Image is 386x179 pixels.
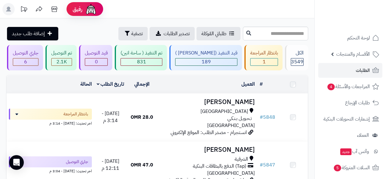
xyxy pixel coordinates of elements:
a: المراجعات والأسئلة4 [318,79,382,94]
span: انستجرام - مصدر الطلب: الموقع الإلكتروني [171,129,247,136]
span: العملاء [357,131,369,140]
a: بانتظار المراجعة 1 [243,45,284,70]
div: 1 [251,58,278,65]
span: 1 [263,58,266,65]
a: تحديثات المنصة [16,3,31,17]
span: # [260,161,263,169]
a: تصدير الطلبات [150,27,195,40]
span: [GEOGRAPHIC_DATA] [200,108,248,115]
div: بانتظار المراجعة [250,50,278,57]
a: تم التنفيذ ( ساحة اتين) 831 [114,45,168,70]
a: تاريخ الطلب [97,80,124,88]
a: العملاء [318,128,382,143]
h3: [PERSON_NAME] [159,146,255,153]
a: تم التوصيل 2.1K [44,45,78,70]
span: (Tap) الدفع بالبطاقات البنكية [193,163,246,170]
a: الكل3549 [284,45,309,70]
a: العميل [241,80,255,88]
span: [GEOGRAPHIC_DATA] [207,170,255,177]
span: 5 [334,165,341,171]
span: المراجعات والأسئلة [327,82,370,91]
a: #5848 [260,114,275,121]
div: جاري التوصيل [13,50,38,57]
span: تصدير الطلبات [164,30,190,37]
div: اخر تحديث: [DATE] - 3:14 م [9,120,92,126]
div: تم التوصيل [51,50,72,57]
a: طلباتي المُوكلة [197,27,240,40]
span: [DATE] - 3:14 م [102,110,119,124]
img: ai-face.png [85,3,97,15]
a: الحالة [80,80,92,88]
span: لوحة التحكم [347,34,370,42]
span: الشرقية [235,156,248,163]
span: إشعارات التحويلات البنكية [323,115,370,123]
span: الطلبات [356,66,370,75]
button: تصفية [118,27,148,40]
a: طلبات الإرجاع [318,95,382,110]
span: 831 [137,58,146,65]
span: 28.0 OMR [131,114,153,121]
span: 47.0 OMR [131,161,153,169]
span: وآتس آب [340,147,369,156]
span: طلباتي المُوكلة [201,30,226,37]
div: تم التنفيذ ( ساحة اتين) [121,50,162,57]
span: 3549 [291,58,303,65]
span: إضافة طلب جديد [12,30,45,37]
span: السلات المتروكة [333,163,370,172]
div: 6 [13,58,38,65]
div: 2073 [52,58,72,65]
a: # [260,80,263,88]
span: الأقسام والمنتجات [336,50,370,58]
span: جديد [340,148,352,155]
a: الإجمالي [134,80,150,88]
a: إضافة طلب جديد [7,27,58,40]
div: Open Intercom Messenger [9,155,24,170]
span: جاري التوصيل [66,159,88,165]
div: قيد التنفيذ ([PERSON_NAME] ) [175,50,237,57]
span: 4 [327,84,335,90]
img: logo-2.png [345,17,380,29]
div: 189 [175,58,237,65]
span: 0 [95,58,98,65]
span: # [260,114,263,121]
a: #5847 [260,161,275,169]
div: 0 [85,58,107,65]
span: رفيق [73,6,82,13]
div: قيد التوصيل [85,50,108,57]
span: بانتظار المراجعة [63,111,88,117]
a: السلات المتروكة5 [318,160,382,175]
a: قيد التوصيل 0 [78,45,114,70]
span: [GEOGRAPHIC_DATA] [207,122,255,129]
a: لوحة التحكم [318,31,382,45]
a: إشعارات التحويلات البنكية [318,112,382,126]
div: الكل [291,50,304,57]
span: 189 [202,58,211,65]
span: طلبات الإرجاع [345,99,370,107]
a: الطلبات [318,63,382,78]
a: جاري التوصيل 6 [6,45,44,70]
div: اخر تحديث: [DATE] - 3:04 م [9,167,92,174]
a: وآتس آبجديد [318,144,382,159]
span: 2.1K [56,58,67,65]
a: قيد التنفيذ ([PERSON_NAME] ) 189 [168,45,243,70]
div: 831 [121,58,162,65]
h3: [PERSON_NAME] [159,99,255,106]
span: [DATE] - 12:11 م [102,158,119,172]
span: 6 [24,58,27,65]
span: تصفية [131,30,143,37]
span: تـحـويـل بـنـكـي [227,115,252,122]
